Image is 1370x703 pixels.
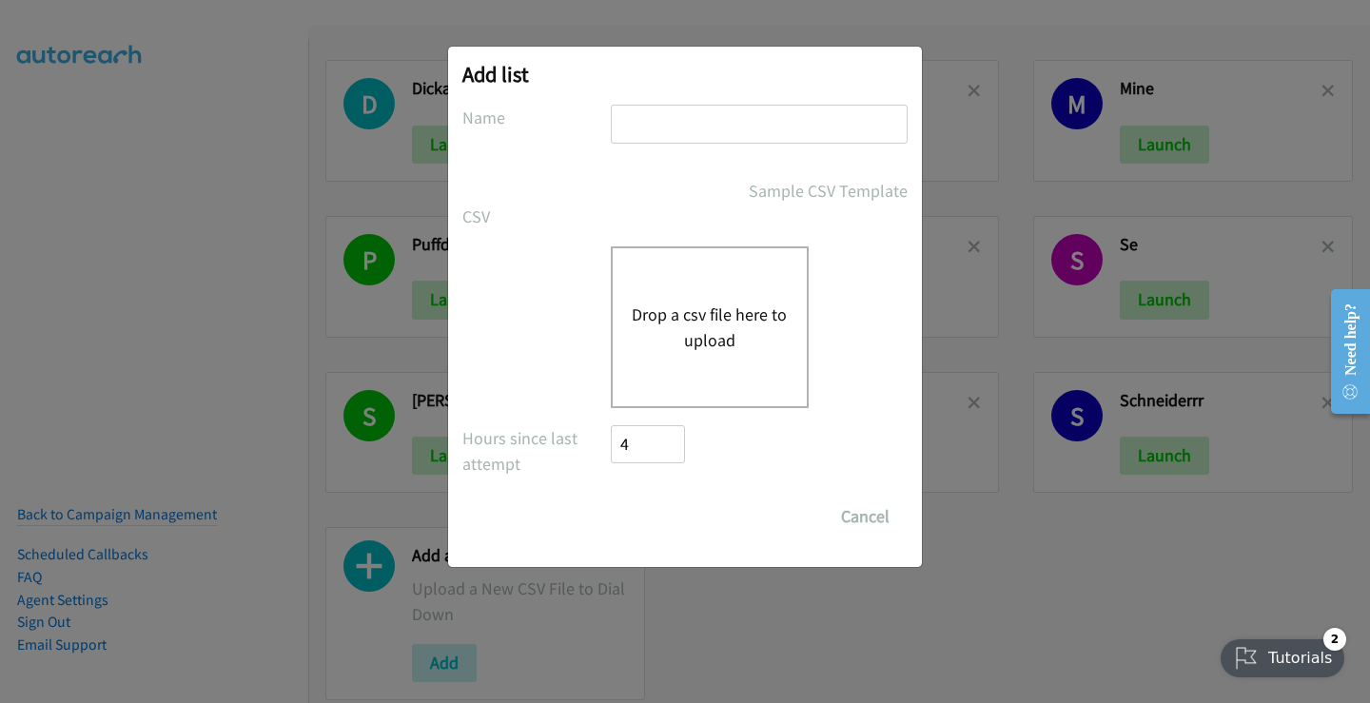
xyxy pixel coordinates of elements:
label: CSV [462,204,611,229]
button: Drop a csv file here to upload [632,302,788,353]
a: Sample CSV Template [749,178,908,204]
label: Hours since last attempt [462,425,611,477]
iframe: Checklist [1209,620,1356,689]
iframe: Resource Center [1315,276,1370,427]
h2: Add list [462,61,908,88]
label: Name [462,105,611,130]
button: Cancel [823,498,908,536]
